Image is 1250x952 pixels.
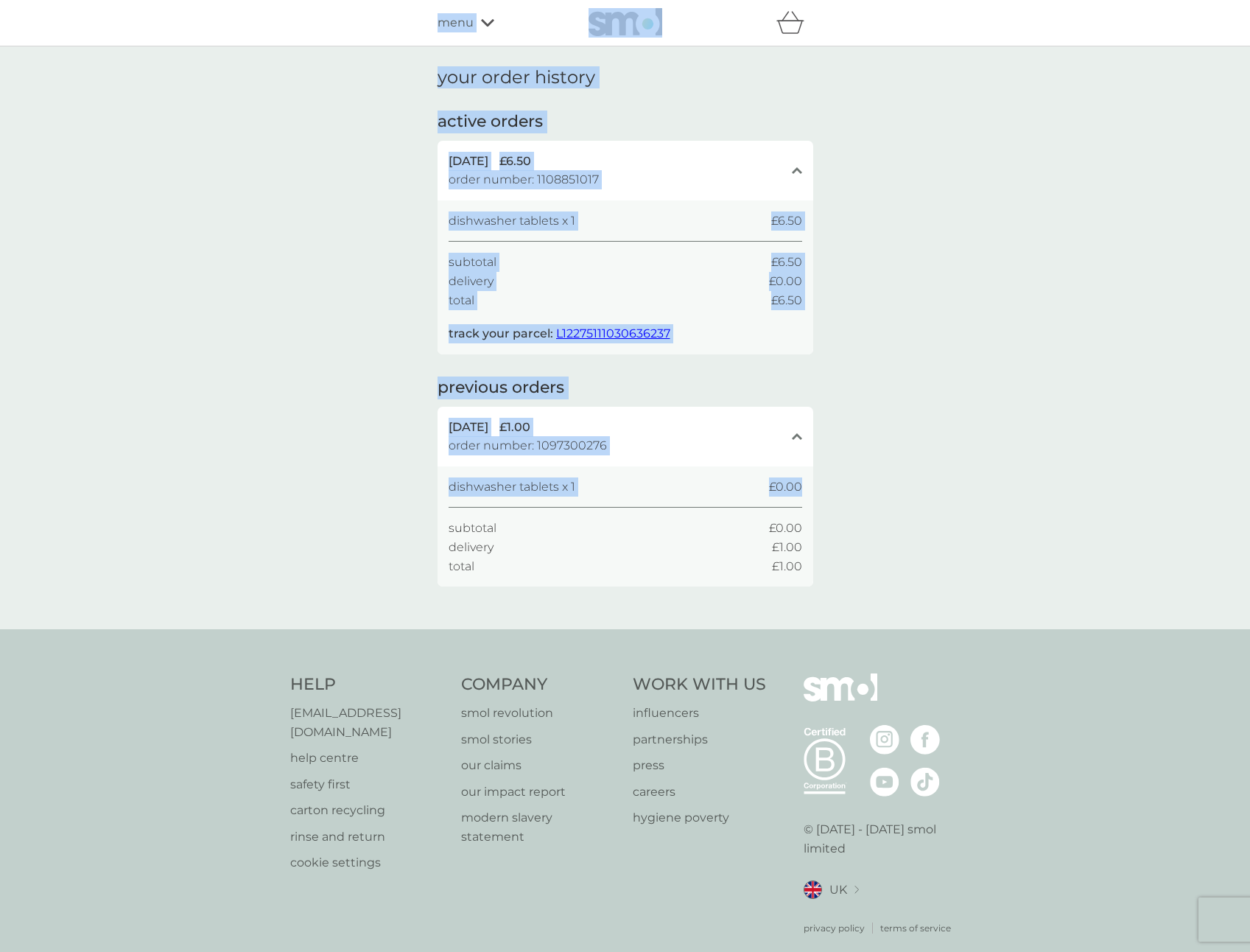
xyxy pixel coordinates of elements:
[870,767,899,797] img: visit the smol Youtube page
[438,13,474,32] span: menu
[290,775,447,794] a: safety first
[769,519,802,538] span: £0.00
[804,820,961,858] p: © [DATE] - [DATE] smol limited
[910,767,940,797] img: visit the smol Tiktok page
[499,152,531,171] span: £6.50
[449,291,474,310] span: total
[449,170,599,189] span: order number: 1108851017
[461,673,618,696] h4: Company
[449,324,670,343] p: track your parcel:
[449,272,494,291] span: delivery
[449,436,607,455] span: order number: 1097300276
[633,673,766,696] h4: Work With Us
[461,783,618,802] a: our impact report
[290,704,447,741] a: [EMAIL_ADDRESS][DOMAIN_NAME]
[449,538,494,557] span: delivery
[449,418,488,437] span: [DATE]
[290,749,447,768] a: help centre
[556,326,670,340] a: L12275111030636237
[290,801,447,820] a: carton recycling
[854,886,859,894] img: select a new location
[449,477,575,497] span: dishwasher tablets x 1
[449,557,474,576] span: total
[804,673,877,724] img: smol
[633,756,766,775] a: press
[449,152,488,171] span: [DATE]
[772,538,802,557] span: £1.00
[290,673,447,696] h4: Help
[449,211,575,231] span: dishwasher tablets x 1
[776,8,813,38] div: basket
[910,725,940,755] img: visit the smol Facebook page
[449,519,496,538] span: subtotal
[772,557,802,576] span: £1.00
[461,808,618,846] a: modern slavery statement
[438,111,543,133] h2: active orders
[769,477,802,497] span: £0.00
[804,921,865,935] a: privacy policy
[461,730,618,749] a: smol stories
[633,808,766,827] a: hygiene poverty
[633,704,766,723] a: influencers
[870,725,899,755] img: visit the smol Instagram page
[633,730,766,749] a: partnerships
[589,8,662,36] img: smol
[449,253,496,272] span: subtotal
[461,704,618,723] a: smol revolution
[769,272,802,291] span: £0.00
[438,67,595,88] h1: your order history
[633,783,766,802] a: careers
[880,921,951,935] a: terms of service
[461,756,618,775] a: our claims
[771,253,802,272] span: £6.50
[438,377,564,399] h2: previous orders
[290,827,447,847] a: rinse and return
[804,881,822,899] img: UK flag
[829,881,847,900] span: UK
[499,418,530,437] span: £1.00
[290,853,447,872] a: cookie settings
[771,291,802,310] span: £6.50
[771,211,802,231] span: £6.50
